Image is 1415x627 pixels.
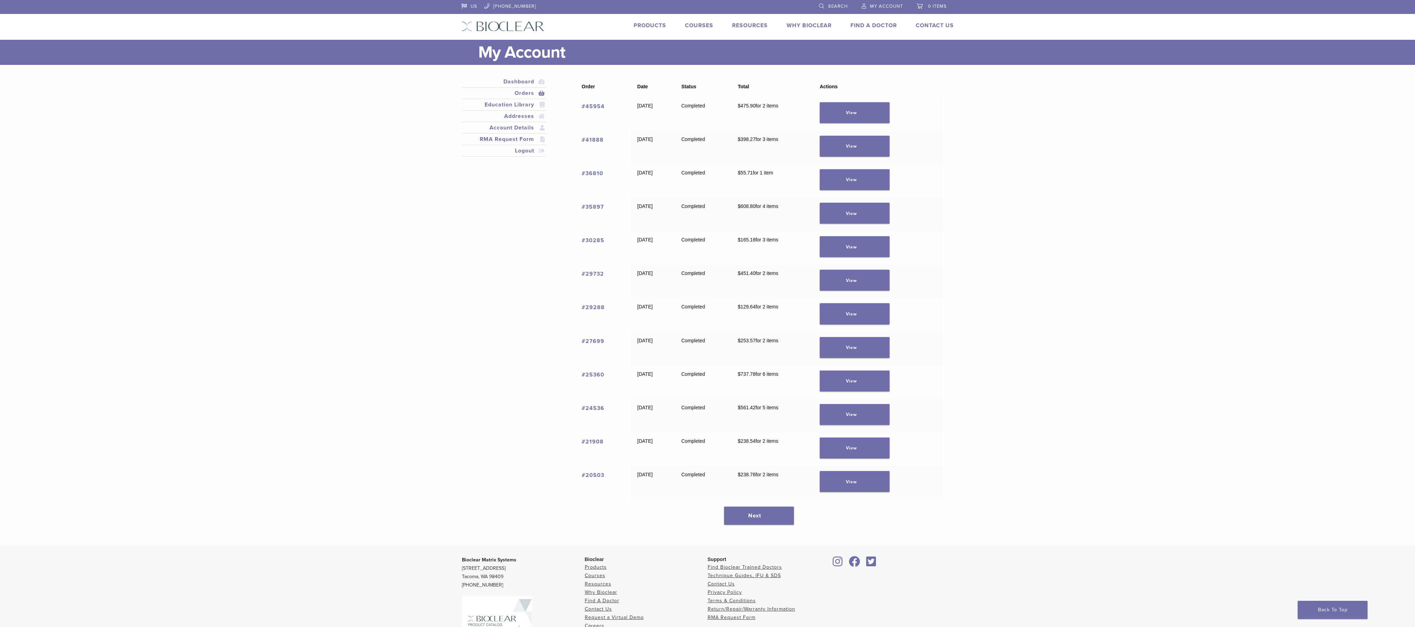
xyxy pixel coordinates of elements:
a: Contact Us [916,22,954,29]
a: Find Bioclear Trained Doctors [708,564,782,570]
a: View order number 29288 [582,304,605,311]
span: $ [738,237,740,242]
a: Terms & Conditions [708,598,756,604]
a: View order number 41888 [582,136,604,143]
td: for 4 items [731,198,813,231]
span: My Account [870,3,903,9]
td: Completed [675,164,731,198]
td: Completed [675,332,731,366]
span: Bioclear [585,557,604,562]
time: [DATE] [637,304,653,309]
a: Courses [685,22,713,29]
a: Account Details [463,124,545,132]
span: Total [738,84,749,89]
a: Orders [463,89,545,97]
td: for 2 items [731,332,813,366]
a: Technique Guides, IFU & SDS [708,573,781,579]
td: Completed [675,433,731,466]
span: 475.90 [738,103,756,109]
span: 165.18 [738,237,756,242]
span: 398.27 [738,136,756,142]
time: [DATE] [637,270,653,276]
a: Contact Us [585,606,612,612]
a: Request a Virtual Demo [585,614,644,620]
span: $ [738,338,740,343]
a: Privacy Policy [708,589,742,595]
a: Products [634,22,666,29]
a: View order number 21908 [582,438,604,445]
span: $ [738,203,740,209]
a: RMA Request Form [463,135,545,143]
a: View order number 24536 [582,405,604,412]
a: View order 41888 [820,136,890,157]
time: [DATE] [637,472,653,477]
a: View order number 25360 [582,371,604,378]
a: Next [724,507,794,525]
span: $ [738,270,740,276]
a: Bioclear [847,560,863,567]
td: for 2 items [731,466,813,500]
span: 608.80 [738,203,756,209]
td: Completed [675,265,731,298]
span: $ [738,371,740,377]
span: 561.42 [738,405,756,410]
a: View order number 35897 [582,203,604,210]
a: View order number 30285 [582,237,604,244]
nav: Account pages [462,76,547,165]
span: 0 items [928,3,947,9]
span: $ [738,304,740,309]
time: [DATE] [637,103,653,109]
td: for 2 items [731,97,813,131]
td: Completed [675,298,731,332]
time: [DATE] [637,438,653,444]
a: View order 36810 [820,169,890,190]
a: View order 25360 [820,371,890,391]
td: for 3 items [731,131,813,164]
span: 238.76 [738,472,756,477]
a: View order 29732 [820,270,890,291]
td: for 2 items [731,298,813,332]
span: $ [738,136,740,142]
time: [DATE] [637,170,653,176]
a: Resources [585,581,611,587]
img: Bioclear [462,21,544,31]
time: [DATE] [637,371,653,377]
time: [DATE] [637,237,653,242]
td: Completed [675,131,731,164]
a: View order 24536 [820,404,890,425]
td: for 2 items [731,265,813,298]
a: View order 45954 [820,102,890,123]
h1: My Account [478,40,954,65]
span: $ [738,103,740,109]
a: Find A Doctor [585,598,619,604]
time: [DATE] [637,405,653,410]
td: Completed [675,399,731,433]
span: $ [738,170,740,176]
td: for 2 items [731,433,813,466]
td: Completed [675,198,731,231]
a: Products [585,564,607,570]
a: Why Bioclear [787,22,832,29]
a: View order 30285 [820,236,890,257]
span: 55.71 [738,170,753,176]
td: Completed [675,466,731,500]
span: $ [738,405,740,410]
span: Actions [820,84,838,89]
span: $ [738,438,740,444]
span: 129.64 [738,304,756,309]
td: for 5 items [731,399,813,433]
time: [DATE] [637,338,653,343]
td: for 6 items [731,366,813,399]
span: Order [582,84,595,89]
a: Return/Repair/Warranty Information [708,606,795,612]
span: Date [637,84,648,89]
strong: Bioclear Matrix Systems [462,557,516,563]
a: Bioclear [831,560,845,567]
a: Why Bioclear [585,589,617,595]
a: View order 29288 [820,303,890,324]
a: View order number 27699 [582,338,604,345]
a: Contact Us [708,581,735,587]
a: View order 27699 [820,337,890,358]
span: Search [828,3,848,9]
p: [STREET_ADDRESS] Tacoma, WA 98409 [PHONE_NUMBER] [462,556,585,589]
